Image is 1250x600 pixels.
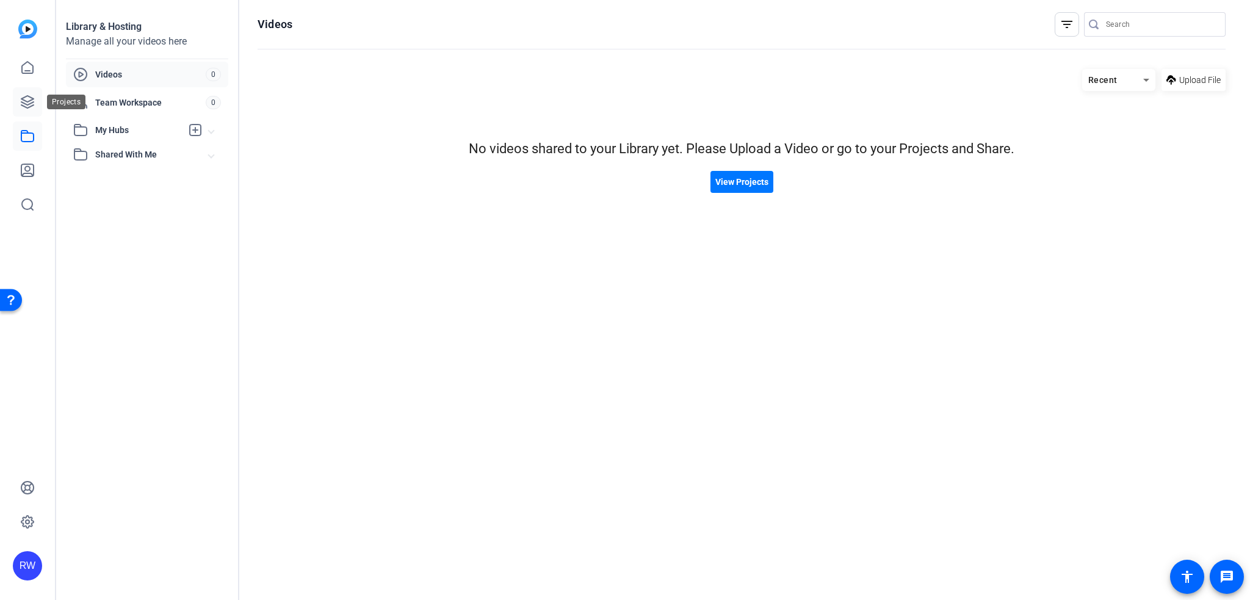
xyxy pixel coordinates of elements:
span: 0 [206,68,221,81]
div: Projects [47,95,85,109]
span: Recent [1088,75,1118,85]
span: Upload File [1179,74,1221,87]
span: Team Workspace [95,96,206,109]
mat-icon: accessibility [1180,569,1194,584]
div: No videos shared to your Library yet. Please Upload a Video or go to your Projects and Share. [258,139,1226,159]
h1: Videos [258,17,292,32]
input: Search [1106,17,1216,32]
div: Manage all your videos here [66,34,228,49]
span: My Hubs [95,124,182,137]
div: Library & Hosting [66,20,228,34]
button: View Projects [710,171,773,193]
mat-icon: message [1219,569,1234,584]
mat-expansion-panel-header: My Hubs [66,118,228,142]
span: 0 [206,96,221,109]
span: View Projects [715,176,768,189]
span: Videos [95,68,206,81]
mat-expansion-panel-header: Shared With Me [66,142,228,167]
span: Shared With Me [95,148,209,161]
button: Upload File [1161,69,1226,91]
img: blue-gradient.svg [18,20,37,38]
mat-icon: filter_list [1060,17,1074,32]
div: RW [13,551,42,580]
